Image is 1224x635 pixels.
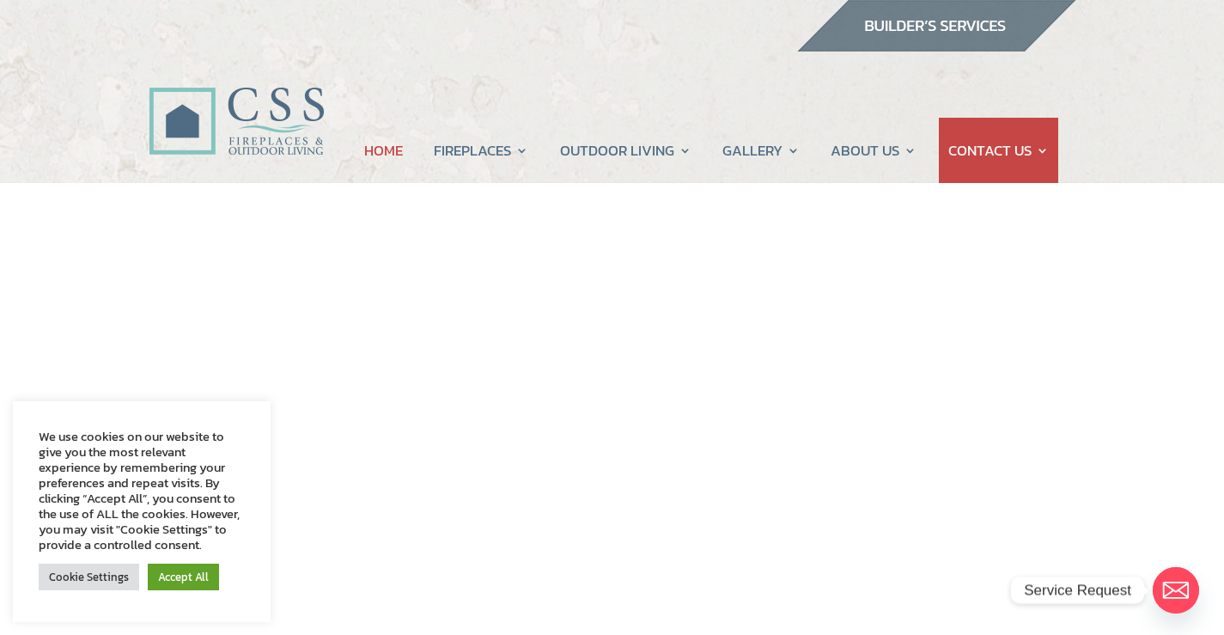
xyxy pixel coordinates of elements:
[364,118,403,183] a: HOME
[1153,567,1199,614] a: Email
[560,118,691,183] a: OUTDOOR LIVING
[39,564,139,590] a: Cookie Settings
[948,118,1049,183] a: CONTACT US
[148,564,219,590] a: Accept All
[722,118,800,183] a: GALLERY
[434,118,528,183] a: FIREPLACES
[39,429,245,553] div: We use cookies on our website to give you the most relevant experience by remembering your prefer...
[149,40,324,164] img: CSS Fireplaces & Outdoor Living (Formerly Construction Solutions & Supply)- Jacksonville Ormond B...
[831,118,916,183] a: ABOUT US
[796,35,1076,58] a: builder services construction supply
